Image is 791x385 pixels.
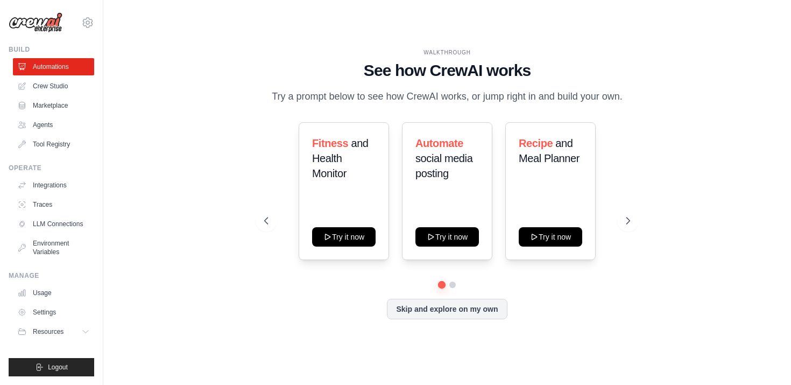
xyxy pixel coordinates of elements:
[519,227,582,247] button: Try it now
[9,164,94,172] div: Operate
[415,227,479,247] button: Try it now
[9,45,94,54] div: Build
[13,215,94,233] a: LLM Connections
[266,89,628,104] p: Try a prompt below to see how CrewAI works, or jump right in and build your own.
[312,137,369,179] span: and Health Monitor
[415,152,472,179] span: social media posting
[13,304,94,321] a: Settings
[13,136,94,153] a: Tool Registry
[13,177,94,194] a: Integrations
[13,116,94,134] a: Agents
[9,12,62,33] img: Logo
[264,48,630,57] div: WALKTHROUGH
[9,358,94,376] button: Logout
[264,61,630,80] h1: See how CrewAI works
[9,271,94,280] div: Manage
[387,299,507,319] button: Skip and explore on my own
[13,58,94,75] a: Automations
[13,284,94,302] a: Usage
[312,137,348,149] span: Fitness
[13,78,94,95] a: Crew Studio
[519,137,553,149] span: Recipe
[312,227,376,247] button: Try it now
[519,137,580,164] span: and Meal Planner
[48,363,68,372] span: Logout
[13,196,94,213] a: Traces
[13,323,94,340] button: Resources
[33,327,63,336] span: Resources
[13,235,94,261] a: Environment Variables
[13,97,94,114] a: Marketplace
[415,137,463,149] span: Automate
